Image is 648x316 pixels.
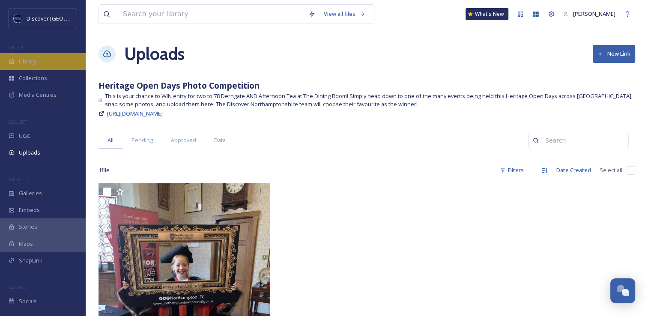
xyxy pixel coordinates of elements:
span: Maps [19,240,33,248]
input: Search your library [119,5,304,24]
span: UGC [19,132,30,140]
a: What's New [466,8,508,20]
a: View all files [320,6,370,22]
span: WIDGETS [9,176,28,182]
span: [PERSON_NAME] [573,10,615,18]
span: Collections [19,74,47,82]
strong: Heritage Open Days Photo Competition [99,80,260,91]
a: Uploads [124,41,185,67]
span: Media Centres [19,91,57,99]
button: Open Chat [610,278,635,303]
span: Stories [19,223,37,231]
button: New Link [593,45,635,63]
span: Uploads [19,149,40,157]
span: [URL][DOMAIN_NAME] [107,110,163,117]
span: Library [19,57,36,66]
input: Search [541,132,624,149]
a: [URL][DOMAIN_NAME] [107,108,163,119]
a: [PERSON_NAME] [559,6,620,22]
span: Data [214,136,226,144]
span: 1 file [99,166,110,174]
span: Galleries [19,189,42,197]
span: SnapLink [19,256,42,265]
span: All [108,136,113,144]
span: SOCIALS [9,284,26,290]
span: Socials [19,297,37,305]
span: This is your chance to WIN entry for two to 78 Derngate AND Afternoon Tea at The Dining Room! Sim... [105,92,635,108]
span: MEDIA [9,44,24,51]
div: Date Created [552,162,595,179]
div: Filters [496,162,528,179]
span: COLLECT [9,119,27,125]
span: Approved [171,136,196,144]
span: Pending [131,136,153,144]
span: Embeds [19,206,40,214]
span: Discover [GEOGRAPHIC_DATA] [27,14,105,22]
img: Untitled%20design%20%282%29.png [14,14,22,23]
span: Select all [600,166,622,174]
